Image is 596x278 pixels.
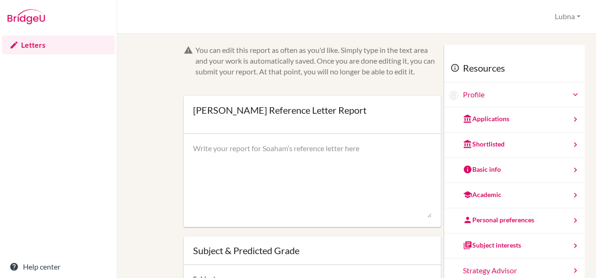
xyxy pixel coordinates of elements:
button: Lubna [551,8,585,25]
div: Applications [463,114,509,124]
a: Applications [444,107,585,132]
a: Academic [444,183,585,208]
a: Profile [463,89,580,100]
div: [PERSON_NAME] Reference Letter Report [193,105,366,115]
a: Help center [2,257,115,276]
div: Basic info [463,165,501,174]
div: Academic [463,190,501,199]
a: Subject interests [444,234,585,259]
div: You can edit this report as often as you'd like. Simply type in the text area and your work is au... [195,45,441,77]
div: Shortlisted [463,139,505,149]
img: Soaham Dabas [449,91,458,100]
div: Subject interests [463,241,521,250]
img: Bridge-U [7,9,45,24]
a: Shortlisted [444,132,585,158]
a: Basic info [444,158,585,183]
div: Resources [444,54,585,82]
a: Letters [2,36,115,54]
a: Personal preferences [444,208,585,234]
div: Subject & Predicted Grade [193,246,432,255]
div: Personal preferences [463,215,534,225]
